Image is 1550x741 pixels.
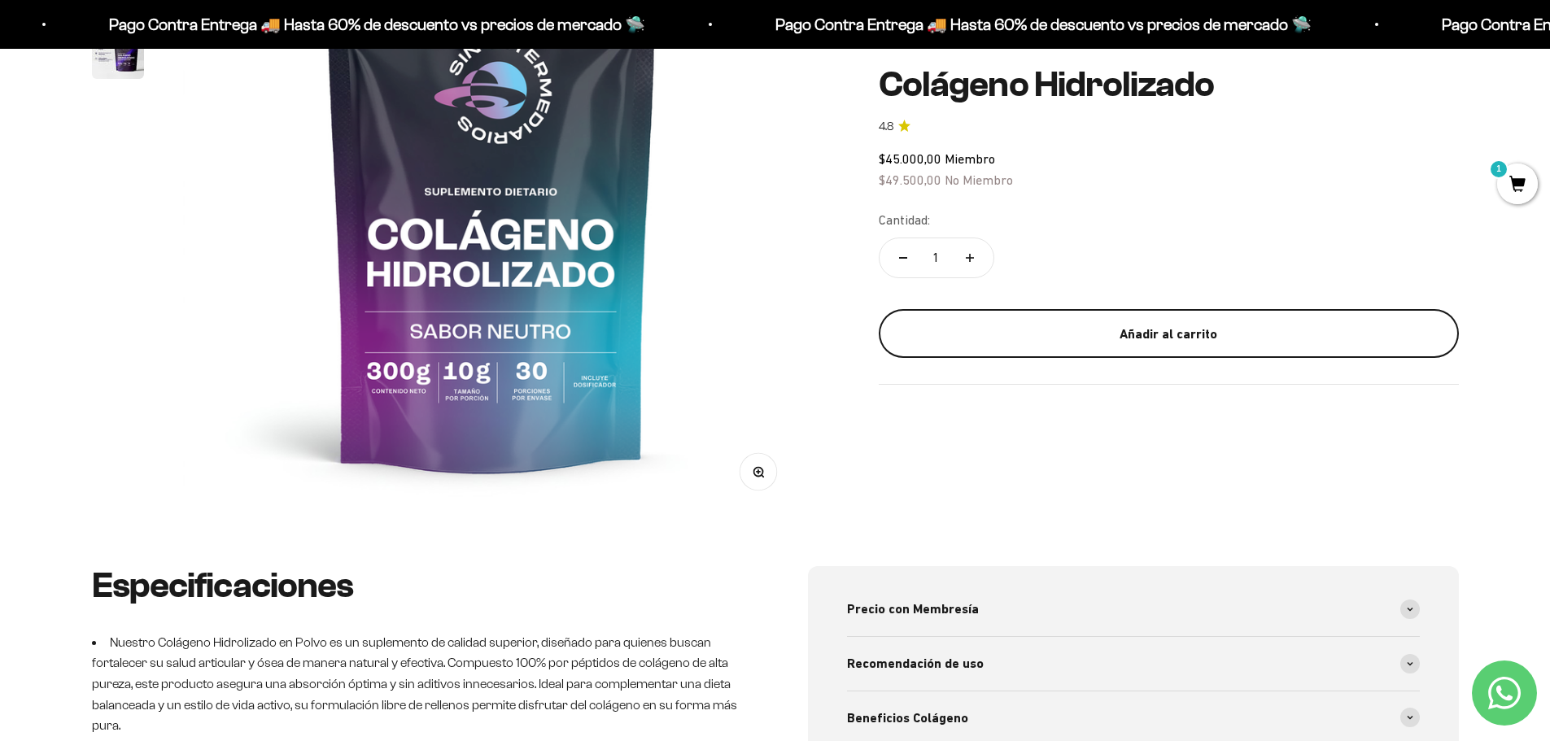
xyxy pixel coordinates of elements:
h2: Especificaciones [92,566,743,605]
span: Recomendación de uso [847,653,984,674]
div: País de origen de ingredientes [20,146,337,175]
a: 1 [1497,177,1538,194]
span: Enviar [267,281,335,308]
span: $45.000,00 [879,151,941,166]
mark: 1 [1489,159,1509,179]
button: Ir al artículo 3 [92,27,144,84]
p: Pago Contra Entrega 🚚 Hasta 60% de descuento vs precios de mercado 🛸 [775,11,1312,37]
img: Colágeno Hidrolizado [92,27,144,79]
div: Añadir al carrito [911,323,1426,344]
a: 4.84.8 de 5.0 estrellas [879,117,1459,135]
span: $49.500,00 [879,172,941,186]
h1: Colágeno Hidrolizado [879,65,1459,104]
p: Pago Contra Entrega 🚚 Hasta 60% de descuento vs precios de mercado 🛸 [109,11,645,37]
span: Beneficios Colágeno [847,708,968,729]
button: Reducir cantidad [880,238,927,277]
summary: Precio con Membresía [847,582,1420,636]
button: Añadir al carrito [879,309,1459,358]
div: Comparativa con otros productos similares [20,211,337,240]
label: Cantidad: [879,210,930,231]
p: Para decidirte a comprar este suplemento, ¿qué información específica sobre su pureza, origen o c... [20,26,337,100]
button: Enviar [265,281,337,308]
div: Detalles sobre ingredientes "limpios" [20,114,337,142]
input: Otra (por favor especifica) [54,245,335,272]
summary: Recomendación de uso [847,637,1420,691]
span: Miembro [945,151,995,166]
span: 4.8 [879,117,893,135]
span: No Miembro [945,172,1013,186]
div: Certificaciones de calidad [20,179,337,207]
button: Aumentar cantidad [946,238,993,277]
span: Precio con Membresía [847,599,979,620]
